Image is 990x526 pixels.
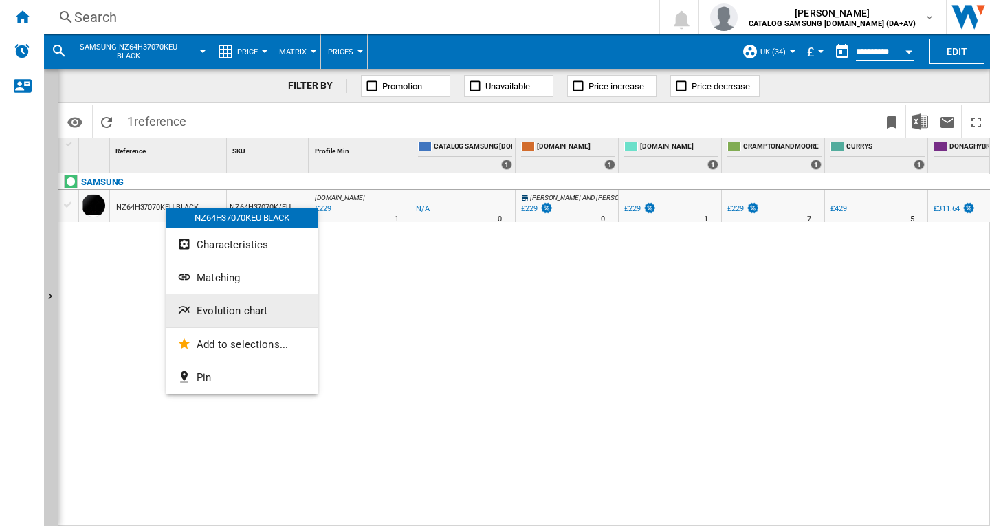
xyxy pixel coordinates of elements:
span: Matching [197,272,240,284]
span: Characteristics [197,239,268,251]
button: Add to selections... [166,328,318,361]
button: Pin... [166,361,318,394]
span: Pin [197,371,211,384]
span: Add to selections... [197,338,288,351]
button: Matching [166,261,318,294]
span: Evolution chart [197,305,267,317]
button: Evolution chart [166,294,318,327]
button: Characteristics [166,228,318,261]
div: NZ64H37070KEU BLACK [166,208,318,228]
